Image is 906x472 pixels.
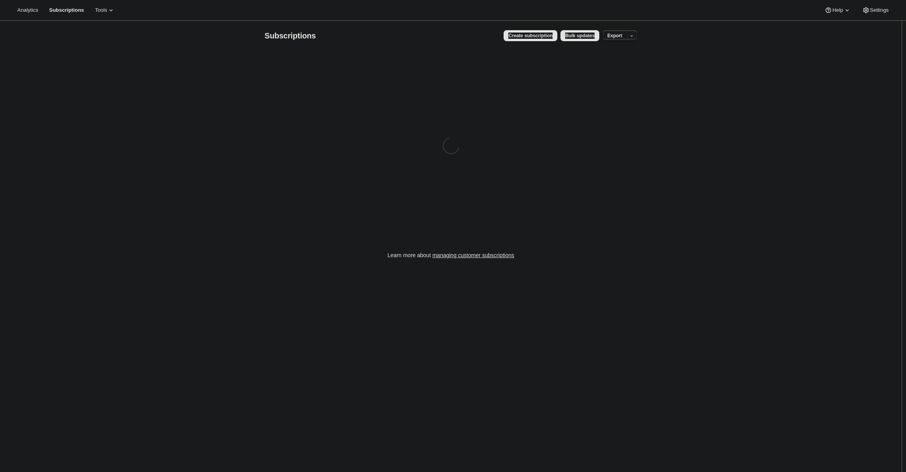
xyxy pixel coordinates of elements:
button: Help [820,5,855,16]
a: managing customer subscriptions [432,252,514,258]
span: Subscriptions [265,31,316,40]
button: Export [602,30,627,41]
button: Tools [90,5,120,16]
span: Subscriptions [49,7,84,13]
span: Bulk updates [565,33,595,39]
span: Tools [95,7,107,13]
span: Export [607,33,622,39]
button: Create subscription [504,30,557,41]
button: Settings [857,5,893,16]
span: Analytics [17,7,38,13]
button: Subscriptions [44,5,89,16]
p: Learn more about [388,251,514,259]
span: Help [832,7,843,13]
span: Create subscription [508,33,553,39]
span: Settings [870,7,889,13]
button: Analytics [13,5,43,16]
button: Bulk updates [560,30,599,41]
